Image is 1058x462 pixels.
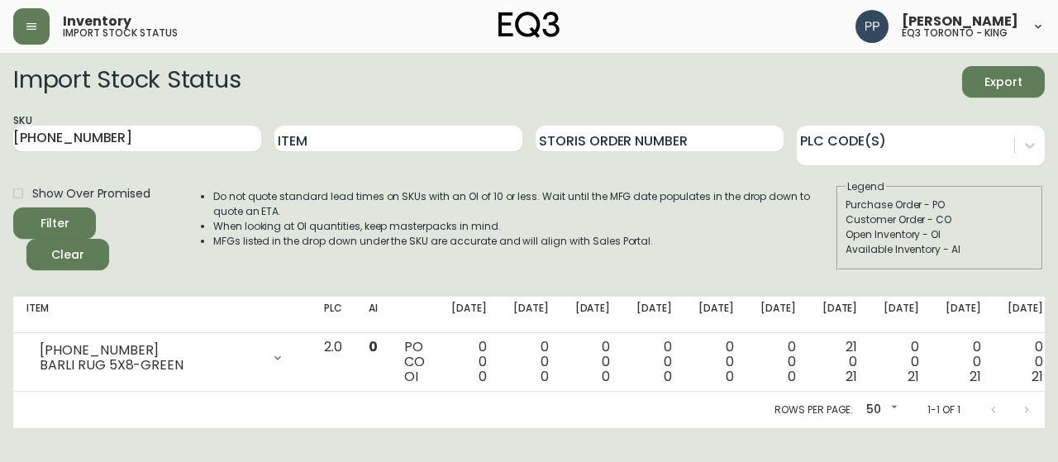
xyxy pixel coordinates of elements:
[479,367,487,386] span: 0
[438,297,500,333] th: [DATE]
[855,10,889,43] img: 93ed64739deb6bac3372f15ae91c6632
[860,397,901,424] div: 50
[970,367,981,386] span: 21
[846,198,1034,212] div: Purchase Order - PO
[908,367,919,386] span: 21
[1032,367,1043,386] span: 21
[664,367,672,386] span: 0
[774,402,853,417] p: Rows per page:
[26,340,298,376] div: [PHONE_NUMBER]BARLI RUG 5X8-GREEN
[311,297,355,333] th: PLC
[994,297,1056,333] th: [DATE]
[513,340,549,384] div: 0 0
[902,28,1008,38] h5: eq3 toronto - king
[822,340,858,384] div: 21 0
[63,28,178,38] h5: import stock status
[213,219,835,234] li: When looking at OI quantities, keep masterpacks in mind.
[975,72,1032,93] span: Export
[846,179,886,194] legend: Legend
[13,66,241,98] h2: Import Stock Status
[40,358,261,373] div: BARLI RUG 5X8-GREEN
[602,367,610,386] span: 0
[623,297,685,333] th: [DATE]
[498,12,560,38] img: logo
[41,213,69,234] div: Filter
[404,340,425,384] div: PO CO
[846,212,1034,227] div: Customer Order - CO
[13,207,96,239] button: Filter
[369,337,378,356] span: 0
[809,297,871,333] th: [DATE]
[932,297,994,333] th: [DATE]
[213,234,835,249] li: MFGs listed in the drop down under the SKU are accurate and will align with Sales Portal.
[575,340,611,384] div: 0 0
[636,340,672,384] div: 0 0
[355,297,391,333] th: AI
[500,297,562,333] th: [DATE]
[788,367,796,386] span: 0
[213,189,835,219] li: Do not quote standard lead times on SKUs with an OI of 10 or less. Wait until the MFG date popula...
[698,340,734,384] div: 0 0
[13,297,311,333] th: Item
[26,239,109,270] button: Clear
[311,333,355,392] td: 2.0
[562,297,624,333] th: [DATE]
[40,343,261,358] div: [PHONE_NUMBER]
[846,367,857,386] span: 21
[747,297,809,333] th: [DATE]
[726,367,734,386] span: 0
[884,340,919,384] div: 0 0
[927,402,960,417] p: 1-1 of 1
[685,297,747,333] th: [DATE]
[946,340,981,384] div: 0 0
[846,227,1034,242] div: Open Inventory - OI
[962,66,1045,98] button: Export
[1008,340,1043,384] div: 0 0
[32,185,150,202] span: Show Over Promised
[760,340,796,384] div: 0 0
[404,367,418,386] span: OI
[40,245,96,265] span: Clear
[846,242,1034,257] div: Available Inventory - AI
[541,367,549,386] span: 0
[63,15,131,28] span: Inventory
[902,15,1018,28] span: [PERSON_NAME]
[451,340,487,384] div: 0 0
[870,297,932,333] th: [DATE]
